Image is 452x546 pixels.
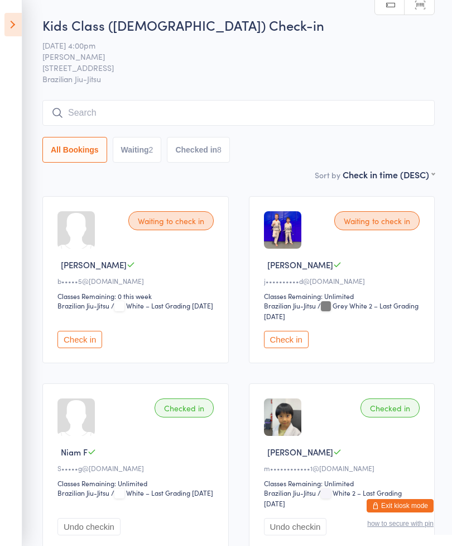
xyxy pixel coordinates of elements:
span: / Grey White 2 – Last Grading [DATE] [264,301,419,321]
div: Checked in [360,398,420,417]
span: [DATE] 4:00pm [42,40,417,51]
button: Undo checkin [57,518,121,535]
div: Brazilian Jiu-Jitsu [264,488,316,497]
div: Brazilian Jiu-Jitsu [57,488,109,497]
span: Brazilian Jiu-Jitsu [42,73,435,84]
div: Classes Remaining: 0 this week [57,291,217,301]
span: [PERSON_NAME] [42,51,417,62]
div: Classes Remaining: Unlimited [264,291,424,301]
div: 8 [217,145,222,154]
div: Check in time (DESC) [343,168,435,181]
span: [PERSON_NAME] [267,259,333,270]
h2: Kids Class ([DEMOGRAPHIC_DATA]) Check-in [42,16,435,34]
div: j••••••••••d@[DOMAIN_NAME] [264,276,424,286]
span: [PERSON_NAME] [267,446,333,458]
span: [PERSON_NAME] [61,259,127,270]
span: [STREET_ADDRESS] [42,62,417,73]
div: S•••••g@[DOMAIN_NAME] [57,463,217,473]
img: image1720325725.png [264,211,301,249]
button: Exit kiosk mode [367,499,434,512]
img: image1723197309.png [264,398,301,436]
span: / White – Last Grading [DATE] [111,488,213,497]
div: Brazilian Jiu-Jitsu [264,301,316,310]
div: Waiting to check in [334,211,420,230]
div: Classes Remaining: Unlimited [57,478,217,488]
div: Classes Remaining: Unlimited [264,478,424,488]
button: Undo checkin [264,518,327,535]
input: Search [42,100,435,126]
button: how to secure with pin [367,520,434,528]
div: b•••••5@[DOMAIN_NAME] [57,276,217,286]
button: Check in [57,331,102,348]
button: Check in [264,331,309,348]
span: / White – Last Grading [DATE] [111,301,213,310]
div: m••••••••••••1@[DOMAIN_NAME] [264,463,424,473]
button: Waiting2 [113,137,162,163]
div: Waiting to check in [128,211,214,230]
span: Niam F [61,446,88,458]
div: Checked in [155,398,214,417]
button: All Bookings [42,137,107,163]
button: Checked in8 [167,137,230,163]
label: Sort by [315,169,340,181]
div: Brazilian Jiu-Jitsu [57,301,109,310]
div: 2 [149,145,153,154]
